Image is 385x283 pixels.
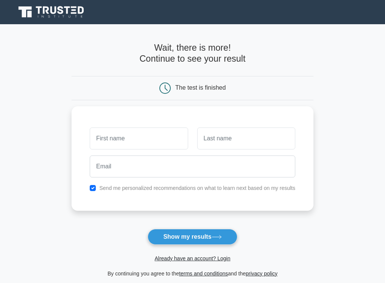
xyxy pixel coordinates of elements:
a: terms and conditions [179,271,228,277]
div: By continuing you agree to the and the [67,269,318,278]
a: privacy policy [246,271,277,277]
input: Email [90,155,295,177]
button: Show my results [148,229,237,245]
label: Send me personalized recommendations on what to learn next based on my results [99,185,295,191]
h4: Wait, there is more! Continue to see your result [72,42,313,64]
input: Last name [197,128,295,149]
div: The test is finished [175,84,226,91]
input: First name [90,128,188,149]
a: Already have an account? Login [154,255,230,261]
